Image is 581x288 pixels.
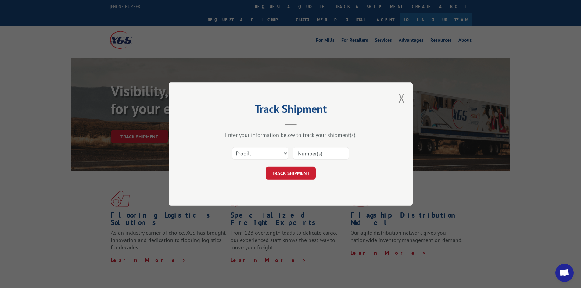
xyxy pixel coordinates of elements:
h2: Track Shipment [199,105,382,116]
button: Close modal [398,90,405,106]
input: Number(s) [293,147,349,160]
button: TRACK SHIPMENT [266,167,316,180]
div: Open chat [555,264,574,282]
div: Enter your information below to track your shipment(s). [199,131,382,138]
